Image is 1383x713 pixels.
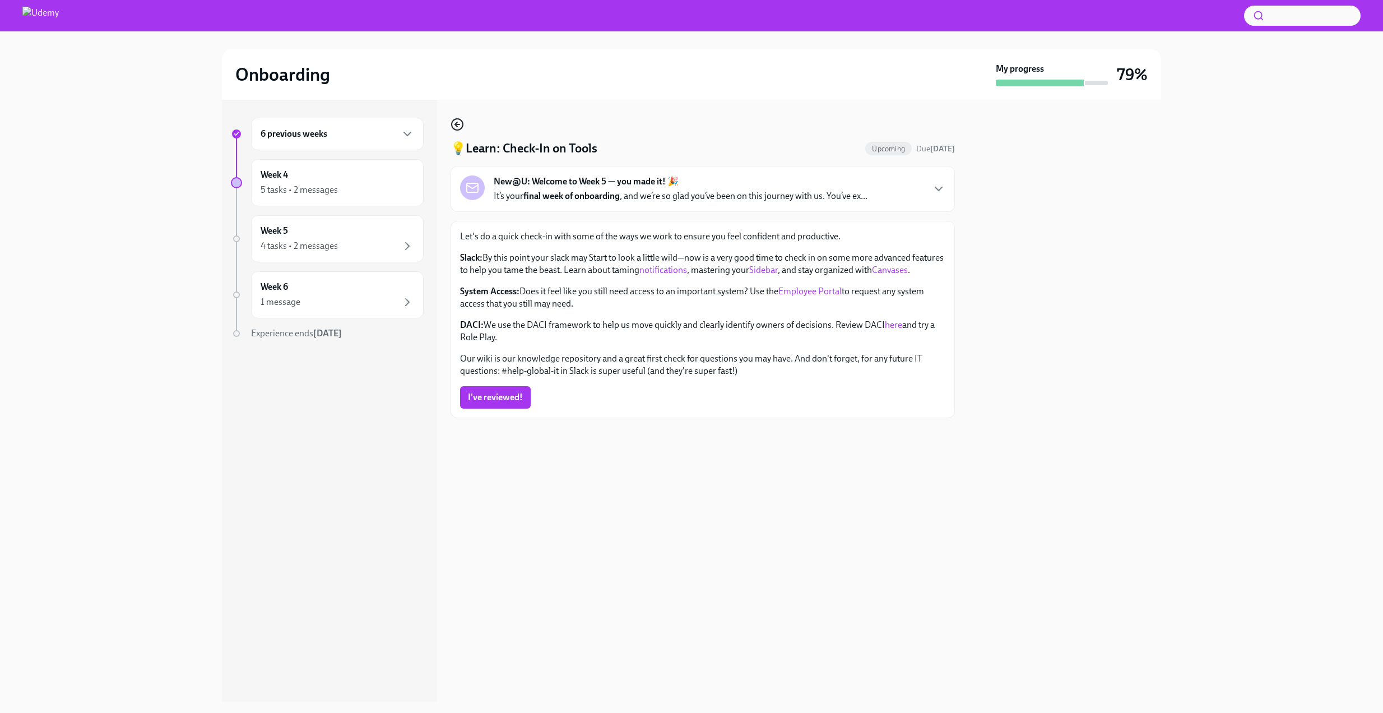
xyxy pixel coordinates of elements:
[872,265,908,275] a: Canvases
[22,7,59,25] img: Udemy
[523,191,620,201] strong: final week of onboarding
[451,140,597,157] h4: 💡Learn: Check-In on Tools
[885,320,902,330] a: here
[460,286,519,297] strong: System Access:
[460,353,945,377] p: Our wiki is our knowledge repository and a great first check for questions you may have. And don'...
[468,392,523,403] span: I've reviewed!
[460,252,482,263] strong: Slack:
[460,252,945,276] p: By this point your slack may Start to look a little wild—now is a very good time to check in on s...
[460,285,945,310] p: Does it feel like you still need access to an important system? Use the to request any system acc...
[494,175,679,188] strong: New@U: Welcome to Week 5 — you made it! 🎉
[639,265,687,275] a: notifications
[231,215,424,262] a: Week 54 tasks • 2 messages
[460,320,484,330] strong: DACI:
[251,328,342,339] span: Experience ends
[1117,64,1148,85] h3: 79%
[261,169,288,181] h6: Week 4
[865,145,912,153] span: Upcoming
[916,143,955,154] span: October 11th, 2025 11:00
[261,240,338,252] div: 4 tasks • 2 messages
[261,184,338,196] div: 5 tasks • 2 messages
[460,230,945,243] p: Let's do a quick check-in with some of the ways we work to ensure you feel confident and productive.
[749,265,778,275] a: Sidebar
[494,190,867,202] p: It’s your , and we’re so glad you’ve been on this journey with us. You’ve ex...
[460,386,531,409] button: I've reviewed!
[778,286,842,297] a: Employee Portal
[235,63,330,86] h2: Onboarding
[996,63,1044,75] strong: My progress
[231,271,424,318] a: Week 61 message
[231,159,424,206] a: Week 45 tasks • 2 messages
[916,144,955,154] span: Due
[930,144,955,154] strong: [DATE]
[261,128,327,140] h6: 6 previous weeks
[261,225,288,237] h6: Week 5
[251,118,424,150] div: 6 previous weeks
[261,296,300,308] div: 1 message
[460,319,945,344] p: We use the DACI framework to help us move quickly and clearly identify owners of decisions. Revie...
[313,328,342,339] strong: [DATE]
[261,281,288,293] h6: Week 6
